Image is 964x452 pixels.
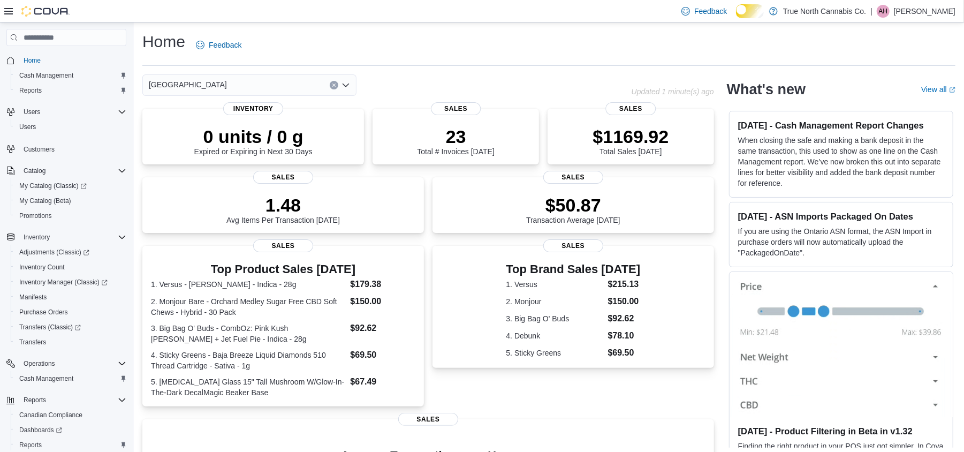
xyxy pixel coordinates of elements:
span: Transfers (Classic) [15,321,126,334]
span: Customers [24,145,55,154]
span: AH [879,5,888,18]
a: My Catalog (Classic) [11,178,131,193]
a: Transfers [15,336,50,349]
a: Cash Management [15,372,78,385]
p: 0 units / 0 g [194,126,313,147]
p: Updated 1 minute(s) ago [632,87,714,96]
span: Operations [24,359,55,368]
span: Purchase Orders [15,306,126,319]
div: Total Sales [DATE] [593,126,669,156]
button: Home [2,52,131,68]
dd: $150.00 [608,295,641,308]
dt: 2. Monjour Bare - Orchard Medley Sugar Free CBD Soft Chews - Hybrid - 30 Pack [151,296,346,318]
span: My Catalog (Beta) [19,197,71,205]
p: $50.87 [526,194,620,216]
button: Users [2,104,131,119]
dd: $92.62 [608,312,641,325]
span: Dashboards [19,426,62,434]
button: Operations [19,357,59,370]
button: Users [19,106,44,118]
h1: Home [142,31,185,52]
p: $1169.92 [593,126,669,147]
button: Customers [2,141,131,156]
button: Reports [2,393,131,408]
span: Inventory [223,102,283,115]
a: Canadian Compliance [15,409,87,421]
button: Reports [11,83,131,98]
dd: $92.62 [350,322,415,335]
h3: Top Product Sales [DATE] [151,263,415,276]
span: My Catalog (Beta) [15,194,126,207]
span: Catalog [19,164,126,177]
span: Sales [606,102,656,115]
span: Promotions [19,212,52,220]
span: Feedback [694,6,727,17]
dt: 1. Versus - [PERSON_NAME] - Indica - 28g [151,279,346,290]
span: Sales [543,239,603,252]
dt: 4. Sticky Greens - Baja Breeze Liquid Diamonds 510 Thread Cartridge - Sativa - 1g [151,350,346,371]
p: 1.48 [226,194,340,216]
span: Users [24,108,40,116]
div: Avg Items Per Transaction [DATE] [226,194,340,224]
a: Users [15,120,40,133]
dd: $69.50 [350,349,415,361]
p: 23 [417,126,494,147]
span: Users [15,120,126,133]
dd: $179.38 [350,278,415,291]
p: True North Cannabis Co. [783,5,866,18]
span: Home [19,54,126,67]
div: Alex Hutchings [877,5,890,18]
button: Inventory Count [11,260,131,275]
span: Inventory Count [19,263,65,272]
button: Manifests [11,290,131,305]
dt: 2. Monjour [506,296,604,307]
span: Promotions [15,209,126,222]
a: Inventory Manager (Classic) [15,276,112,289]
span: Dark Mode [736,18,737,19]
a: Adjustments (Classic) [11,245,131,260]
span: Customers [19,142,126,155]
a: Reports [15,84,46,97]
h3: [DATE] - Product Filtering in Beta in v1.32 [738,426,944,436]
span: Dashboards [15,424,126,436]
span: Sales [253,239,313,252]
button: Inventory [19,231,54,244]
button: Inventory [2,230,131,245]
span: Purchase Orders [19,308,68,317]
div: Transaction Average [DATE] [526,194,620,224]
dt: 5. Sticky Greens [506,348,604,358]
span: Sales [253,171,313,184]
dd: $215.13 [608,278,641,291]
span: Reports [19,86,42,95]
span: Inventory Manager (Classic) [15,276,126,289]
span: Users [19,106,126,118]
span: Transfers (Classic) [19,323,81,332]
span: Canadian Compliance [15,409,126,421]
p: If you are using the Ontario ASN format, the ASN Import in purchase orders will now automatically... [738,226,944,258]
dt: 4. Debunk [506,330,604,341]
button: Purchase Orders [11,305,131,320]
dt: 3. Big Bag O' Buds [506,313,604,324]
svg: External link [949,87,955,93]
h2: What's new [727,81,806,98]
button: Promotions [11,208,131,223]
button: Cash Management [11,371,131,386]
span: Inventory Count [15,261,126,274]
span: Manifests [19,293,47,302]
span: Cash Management [19,374,73,383]
span: Sales [398,413,458,426]
button: Open list of options [341,81,350,89]
span: Sales [431,102,481,115]
span: Home [24,56,41,65]
dd: $150.00 [350,295,415,308]
dd: $78.10 [608,329,641,342]
div: Expired or Expiring in Next 30 Days [194,126,313,156]
span: Reports [19,441,42,449]
h3: [DATE] - ASN Imports Packaged On Dates [738,211,944,222]
span: Cash Management [15,69,126,82]
a: Feedback [677,1,731,22]
span: Canadian Compliance [19,411,82,419]
a: My Catalog (Beta) [15,194,75,207]
span: Reports [19,394,126,406]
span: Feedback [209,40,241,50]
